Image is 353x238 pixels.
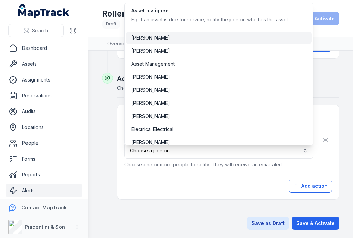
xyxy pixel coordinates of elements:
[131,61,175,67] span: Asset Management
[124,143,313,159] button: Choose a person
[131,34,170,41] span: [PERSON_NAME]
[131,100,170,107] span: [PERSON_NAME]
[124,3,313,145] div: Choose a person
[131,126,173,133] span: Electrical Electrical
[131,47,170,54] span: [PERSON_NAME]
[131,87,170,94] span: [PERSON_NAME]
[131,16,289,23] div: Eg. If an asset is due for service, notify the person who has the asset.
[131,139,170,146] span: [PERSON_NAME]
[131,7,289,14] div: Asset assignee
[131,74,170,80] span: [PERSON_NAME]
[131,113,170,120] span: [PERSON_NAME]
